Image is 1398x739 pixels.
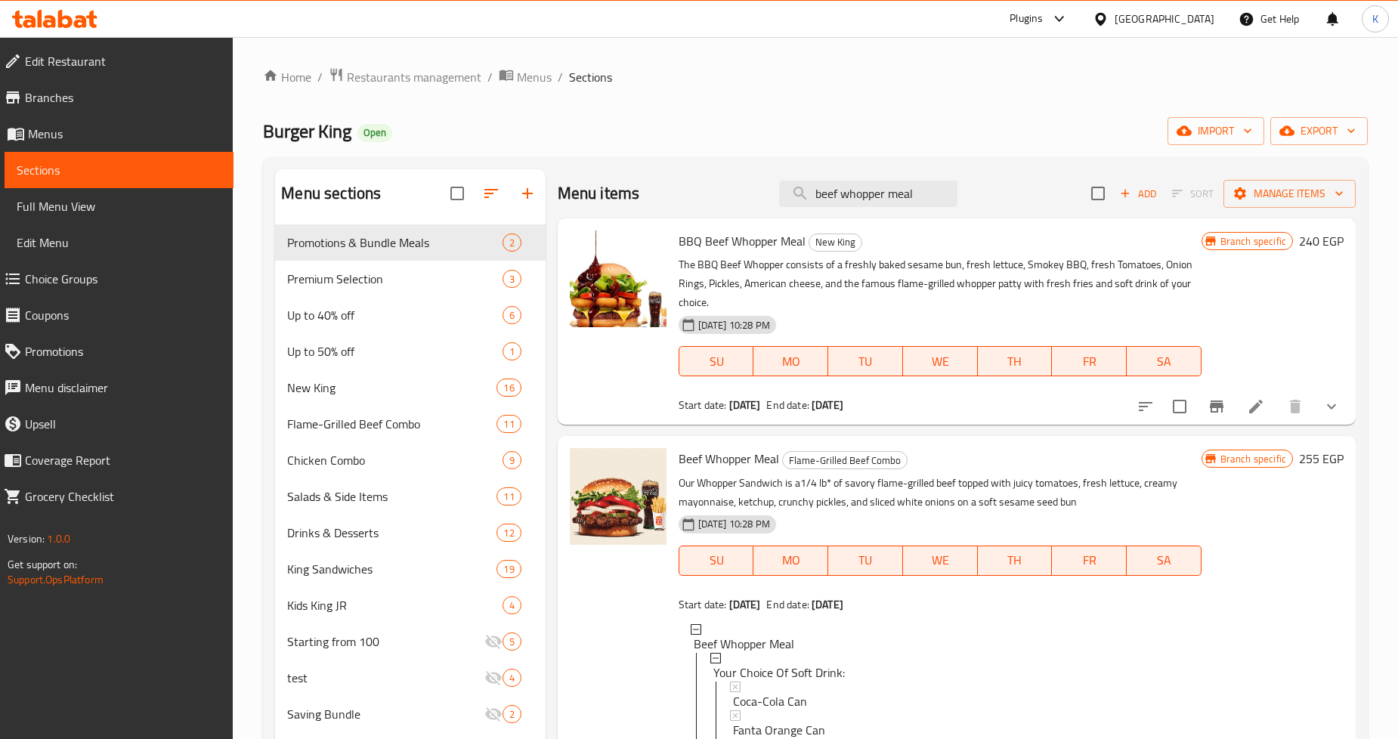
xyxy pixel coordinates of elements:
button: delete [1277,388,1313,425]
span: Upsell [25,415,221,433]
button: export [1270,117,1368,145]
div: Salads & Side Items [287,487,496,506]
div: items [503,669,521,687]
button: SU [679,546,754,576]
button: TH [978,346,1053,376]
div: Up to 40% off6 [275,297,545,333]
span: 1.0.0 [47,529,70,549]
span: Add [1118,185,1158,203]
div: Premium Selection3 [275,261,545,297]
span: King Sandwiches [287,560,496,578]
span: Menus [28,125,221,143]
span: Beef Whopper Meal [679,447,779,470]
div: [GEOGRAPHIC_DATA] [1115,11,1214,27]
img: Beef Whopper Meal [570,448,667,545]
button: MO [753,346,828,376]
button: import [1168,117,1264,145]
span: SU [685,351,748,373]
input: search [779,181,957,207]
span: Your Choice Of Soft Drink: [713,663,845,682]
div: items [503,451,521,469]
div: items [503,632,521,651]
button: TH [978,546,1053,576]
span: SA [1133,351,1195,373]
span: Sections [569,68,612,86]
span: 5 [503,635,521,649]
span: 16 [497,381,520,395]
span: Burger King [263,114,351,148]
img: BBQ Beef Whopper Meal [570,230,667,327]
span: Beef Whopper Meal [694,635,794,653]
div: items [503,270,521,288]
p: The BBQ Beef Whopper consists of a freshly baked sesame bun, fresh lettuce, Smokey BBQ, fresh Tom... [679,255,1202,312]
div: items [503,233,521,252]
span: Sections [17,161,221,179]
div: King Sandwiches19 [275,551,545,587]
a: Edit menu item [1247,397,1265,416]
span: Fanta Orange Can [733,721,825,739]
span: 3 [503,272,521,286]
span: Promotions [25,342,221,360]
a: Sections [5,152,234,188]
span: Branch specific [1214,452,1292,466]
svg: Inactive section [484,705,503,723]
button: SU [679,346,754,376]
span: Select section [1082,178,1114,209]
li: / [558,68,563,86]
span: MO [759,549,822,571]
span: Coca-Cola Can [733,692,807,710]
button: SA [1127,546,1202,576]
div: Up to 50% off1 [275,333,545,369]
span: Flame-Grilled Beef Combo [783,452,907,469]
span: export [1282,122,1356,141]
span: Start date: [679,595,727,614]
span: Up to 50% off [287,342,502,360]
span: 11 [497,417,520,431]
span: Add item [1114,182,1162,206]
span: Promotions & Bundle Meals [287,233,502,252]
div: Chicken Combo9 [275,442,545,478]
span: Sort sections [473,175,509,212]
span: SA [1133,549,1195,571]
button: FR [1052,346,1127,376]
span: Get support on: [8,555,77,574]
a: Full Menu View [5,188,234,224]
button: FR [1052,546,1127,576]
span: Coverage Report [25,451,221,469]
h2: Menu sections [281,182,381,205]
span: Full Menu View [17,197,221,215]
b: [DATE] [812,395,843,415]
span: Grocery Checklist [25,487,221,506]
span: test [287,669,484,687]
b: [DATE] [729,395,761,415]
span: Chicken Combo [287,451,502,469]
a: Menus [499,67,552,87]
div: Flame-Grilled Beef Combo11 [275,406,545,442]
span: Select all sections [441,178,473,209]
button: Manage items [1223,180,1356,208]
span: Edit Menu [17,233,221,252]
div: Saving Bundle [287,705,484,723]
div: Drinks & Desserts12 [275,515,545,551]
span: 6 [503,308,521,323]
span: Menu disclaimer [25,379,221,397]
a: Restaurants management [329,67,481,87]
span: Branches [25,88,221,107]
button: Add section [509,175,546,212]
span: TH [984,549,1047,571]
span: WE [909,351,972,373]
div: items [496,560,521,578]
span: Coupons [25,306,221,324]
div: items [503,596,521,614]
button: show more [1313,388,1350,425]
span: End date: [766,395,809,415]
span: FR [1058,549,1121,571]
span: Up to 40% off [287,306,502,324]
span: Kids King JR [287,596,502,614]
p: Our Whopper Sandwich is a1/4 lb* of savory flame-grilled beef topped with juicy tomatoes, fresh l... [679,474,1202,512]
span: K [1372,11,1378,27]
span: FR [1058,351,1121,373]
a: Home [263,68,311,86]
h6: 255 EGP [1299,448,1344,469]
